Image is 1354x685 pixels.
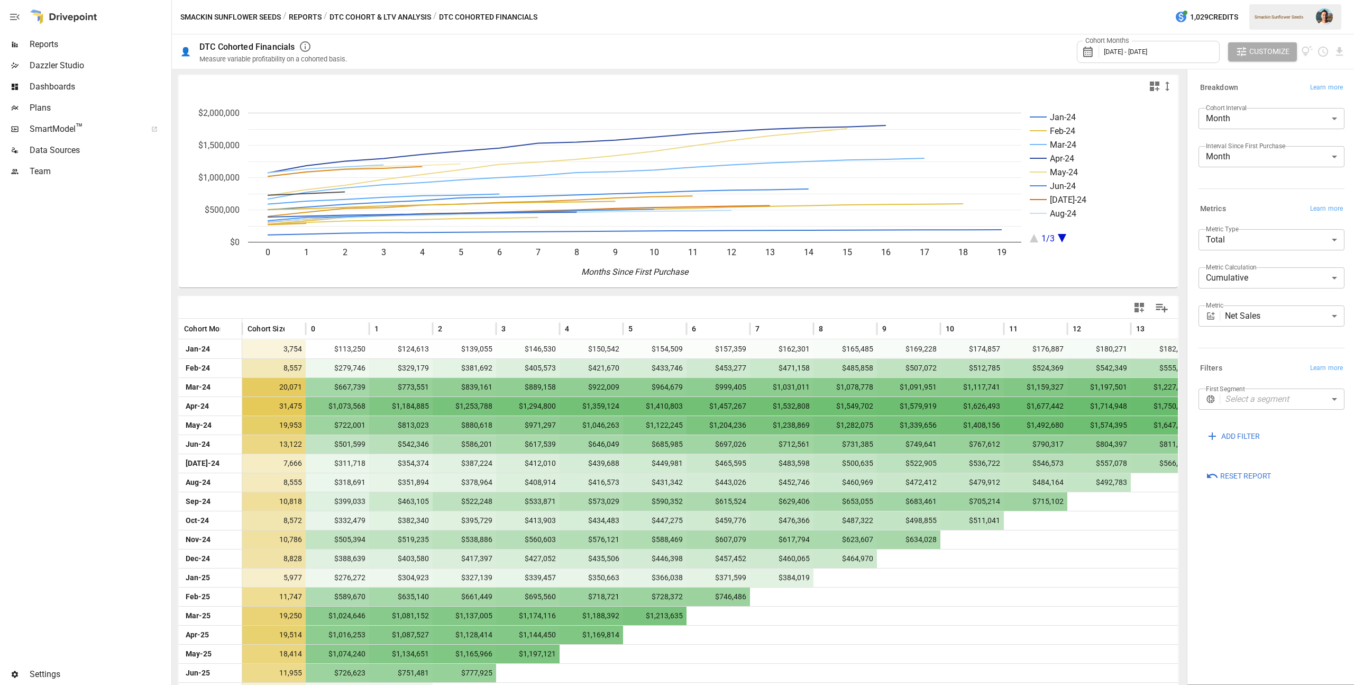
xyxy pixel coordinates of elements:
[804,247,813,257] text: 14
[199,42,295,52] div: DTC Cohorted Financials
[438,511,494,530] span: $395,729
[819,454,875,473] span: $500,635
[1009,378,1065,396] span: $1,159,327
[882,435,938,454] span: $749,641
[882,454,938,473] span: $522,905
[882,323,886,334] span: 9
[628,416,684,435] span: $1,122,245
[882,359,938,377] span: $507,072
[565,378,621,396] span: $922,009
[692,549,748,568] span: $457,452
[248,549,304,568] span: 8,828
[882,416,938,435] span: $1,339,656
[819,511,875,530] span: $487,322
[613,247,618,257] text: 9
[266,247,270,257] text: 0
[692,323,696,334] span: 6
[438,359,494,377] span: $381,692
[692,530,748,549] span: $607,079
[30,668,169,681] span: Settings
[1199,108,1344,129] div: Month
[1310,83,1343,93] span: Learn more
[1310,363,1343,374] span: Learn more
[374,435,431,454] span: $542,346
[819,359,875,377] span: $485,858
[946,323,954,334] span: 10
[755,530,811,549] span: $617,794
[1009,416,1065,435] span: $1,492,680
[438,435,494,454] span: $586,201
[311,397,367,416] span: $1,073,568
[184,473,236,492] span: Aug-24
[184,359,236,377] span: Feb-24
[1199,467,1278,486] button: Reset Report
[179,97,1170,287] div: A chart.
[946,378,1002,396] span: $1,117,741
[565,454,621,473] span: $439,688
[1009,340,1065,358] span: $176,887
[1009,473,1065,492] span: $484,164
[248,416,304,435] span: 19,953
[755,340,811,358] span: $162,301
[755,511,811,530] span: $476,366
[565,397,621,416] span: $1,359,124
[1220,470,1271,483] span: Reset Report
[1050,140,1076,150] text: Mar-24
[565,359,621,377] span: $421,670
[248,397,304,416] span: 31,475
[30,144,169,157] span: Data Sources
[946,416,1002,435] span: $1,408,156
[374,492,431,511] span: $463,105
[755,454,811,473] span: $483,598
[30,102,169,114] span: Plans
[958,247,968,257] text: 18
[501,454,557,473] span: $412,010
[755,378,811,396] span: $1,031,011
[565,435,621,454] span: $646,049
[1083,36,1132,46] label: Cohort Months
[1146,321,1160,336] button: Sort
[628,435,684,454] span: $685,985
[1082,321,1097,336] button: Sort
[536,247,541,257] text: 7
[184,492,236,511] span: Sep-24
[248,454,304,473] span: 7,666
[374,378,431,396] span: $773,551
[692,473,748,492] span: $443,026
[343,247,347,257] text: 2
[184,340,236,358] span: Jan-24
[628,323,633,334] span: 5
[374,340,431,358] span: $124,613
[888,321,902,336] button: Sort
[1050,154,1074,164] text: Apr-24
[184,530,236,549] span: Nov-24
[565,473,621,492] span: $416,573
[955,321,970,336] button: Sort
[1009,435,1065,454] span: $790,317
[501,492,557,511] span: $533,871
[755,435,811,454] span: $712,561
[1200,203,1226,215] h6: Metrics
[501,530,557,549] span: $560,603
[330,11,431,24] button: DTC Cohort & LTV Analysis
[198,108,240,118] text: $2,000,000
[882,378,938,396] span: $1,091,951
[311,511,367,530] span: $332,479
[374,359,431,377] span: $329,179
[501,549,557,568] span: $427,052
[946,435,1002,454] span: $767,612
[438,340,494,358] span: $139,055
[692,492,748,511] span: $615,524
[1199,427,1267,446] button: ADD FILTER
[501,511,557,530] span: $413,903
[565,340,621,358] span: $150,542
[381,247,386,257] text: 3
[1206,141,1285,150] label: Interval Since First Purchase
[1073,454,1129,473] span: $557,078
[1073,340,1129,358] span: $180,271
[420,247,425,257] text: 4
[311,378,367,396] span: $667,739
[819,340,875,358] span: $165,485
[1225,305,1344,327] div: Net Sales
[1200,82,1238,94] h6: Breakdown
